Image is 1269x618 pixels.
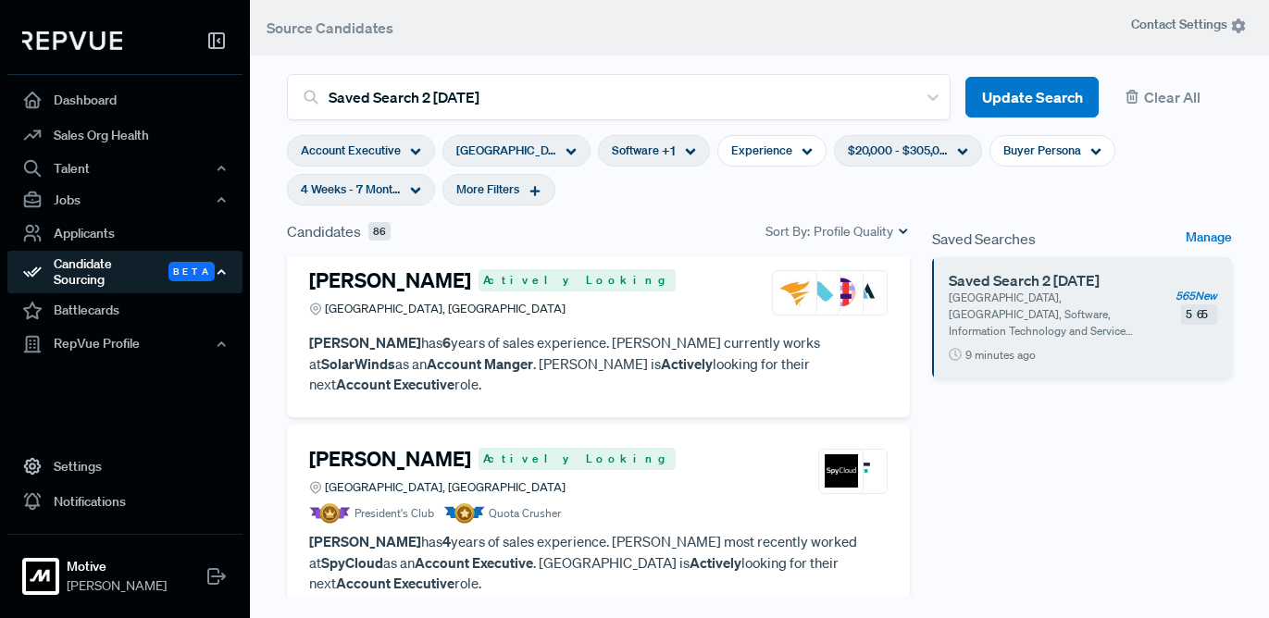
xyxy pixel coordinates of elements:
a: Applicants [7,216,243,251]
a: Dashboard [7,82,243,117]
a: MotiveMotive[PERSON_NAME] [7,534,243,603]
strong: [PERSON_NAME] [309,333,421,352]
span: Actively Looking [479,448,676,470]
strong: 4 [442,532,451,550]
a: Notifications [7,484,243,519]
span: [GEOGRAPHIC_DATA], [GEOGRAPHIC_DATA] [456,142,556,159]
img: Route [802,276,835,309]
span: Candidates [287,220,361,242]
span: Contact Settings [1131,15,1247,34]
p: has years of sales experience. [PERSON_NAME] currently works at as an . [PERSON_NAME] is looking ... [309,332,888,395]
strong: Account Executive [336,375,454,393]
span: Buyer Persona [1003,142,1081,159]
span: Software [612,142,659,159]
h6: Saved Search 2 [DATE] [949,272,1158,290]
img: SpyCloud [825,454,858,488]
img: Quota Badge [443,503,485,524]
span: Experience [731,142,792,159]
img: SolarWinds [778,276,812,309]
span: [GEOGRAPHIC_DATA], [GEOGRAPHIC_DATA] [325,300,566,317]
h4: [PERSON_NAME] [309,447,471,471]
span: 9 minutes ago [965,347,1036,364]
strong: Account Executive [415,553,533,572]
span: Account Executive [301,142,401,159]
button: Update Search [965,77,1099,118]
button: Clear All [1113,77,1232,118]
span: Saved Searches [932,228,1036,250]
button: Candidate Sourcing Beta [7,251,243,293]
img: President Badge [309,503,351,524]
p: has years of sales experience. [PERSON_NAME] most recently worked at as an . [GEOGRAPHIC_DATA] is... [309,531,888,594]
div: Candidate Sourcing [7,251,243,293]
strong: Actively [690,553,741,572]
span: 86 [368,222,391,241]
img: Marin Software [848,276,881,309]
span: [PERSON_NAME] [67,576,167,596]
span: 565 New [1176,288,1217,304]
h4: [PERSON_NAME] [309,268,471,292]
button: Jobs [7,184,243,216]
span: $20,000 - $305,000 [848,142,948,159]
span: Source Candidates [267,19,393,37]
article: Profile Viewed [309,594,888,616]
div: Sort By: [765,222,910,241]
span: Actively Looking [479,269,676,291]
span: [GEOGRAPHIC_DATA], [GEOGRAPHIC_DATA] [325,478,566,496]
span: President's Club [355,505,434,522]
a: Battlecards [7,293,243,328]
img: Forcepoint [848,454,881,488]
a: Sales Org Health [7,117,243,153]
span: Beta [168,262,215,281]
span: 4 Weeks - 7 Months [301,180,401,198]
strong: SolarWinds [321,354,395,373]
a: Manage [1186,228,1232,250]
img: RepVue [22,31,122,50]
strong: Actively [661,354,713,373]
span: Quota Crusher [489,505,561,522]
span: More Filters [456,180,519,198]
strong: Account Executive [336,574,454,592]
button: Talent [7,153,243,184]
span: + 1 [662,142,676,161]
span: Profile Quality [814,222,893,241]
strong: Account Manger [427,354,533,373]
strong: 6 [442,333,451,352]
a: Settings [7,449,243,484]
strong: [PERSON_NAME] [309,532,421,550]
img: Bonterra [825,276,858,309]
span: 565 [1181,304,1217,325]
p: [GEOGRAPHIC_DATA], [GEOGRAPHIC_DATA], Software, Information Technology and Services, Average Deal... [949,290,1138,340]
strong: SpyCloud [321,553,383,572]
strong: Motive [67,557,167,576]
img: Motive [26,562,56,591]
button: RepVue Profile [7,328,243,360]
